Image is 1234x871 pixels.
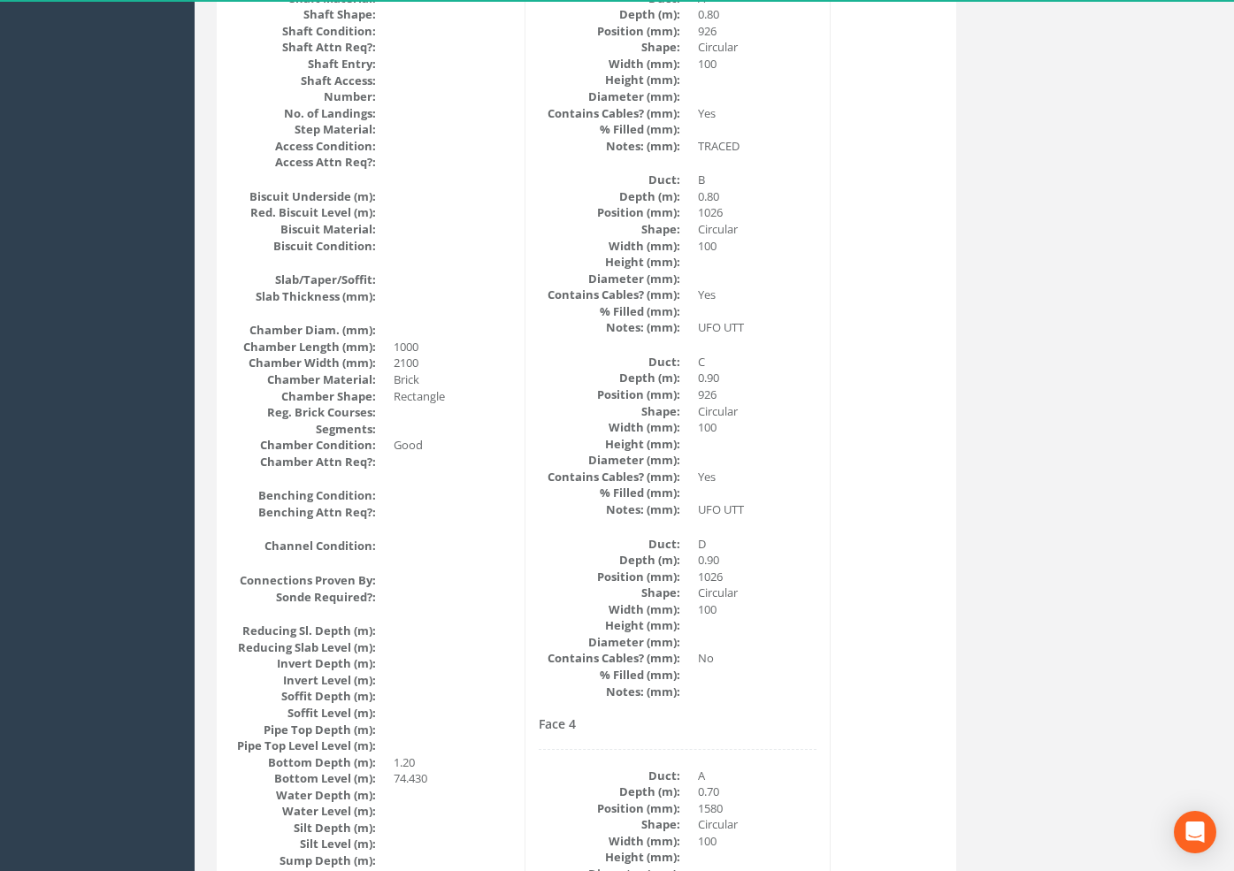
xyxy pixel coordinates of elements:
[539,717,816,730] h4: Face 4
[1174,811,1216,853] div: Open Intercom Messenger
[234,355,376,371] dt: Chamber Width (mm):
[234,88,376,105] dt: Number:
[698,354,816,371] dd: C
[698,816,816,833] dd: Circular
[394,339,511,355] dd: 1000
[234,487,376,504] dt: Benching Condition:
[234,322,376,339] dt: Chamber Diam. (mm):
[394,388,511,405] dd: Rectangle
[698,238,816,255] dd: 100
[539,72,680,88] dt: Height (mm):
[234,39,376,56] dt: Shaft Attn Req?:
[394,355,511,371] dd: 2100
[234,404,376,421] dt: Reg. Brick Courses:
[234,238,376,255] dt: Biscuit Condition:
[539,303,680,320] dt: % Filled (mm):
[539,172,680,188] dt: Duct:
[539,684,680,700] dt: Notes: (mm):
[539,287,680,303] dt: Contains Cables? (mm):
[539,188,680,205] dt: Depth (m):
[698,23,816,40] dd: 926
[234,73,376,89] dt: Shaft Access:
[234,188,376,205] dt: Biscuit Underside (m):
[539,23,680,40] dt: Position (mm):
[234,688,376,705] dt: Soffit Depth (m):
[698,172,816,188] dd: B
[698,768,816,784] dd: A
[539,501,680,518] dt: Notes: (mm):
[698,536,816,553] dd: D
[539,254,680,271] dt: Height (mm):
[234,705,376,722] dt: Soffit Level (m):
[234,204,376,221] dt: Red. Biscuit Level (m):
[539,816,680,833] dt: Shape:
[539,469,680,485] dt: Contains Cables? (mm):
[698,287,816,303] dd: Yes
[698,403,816,420] dd: Circular
[394,770,511,787] dd: 74.430
[698,56,816,73] dd: 100
[698,552,816,569] dd: 0.90
[698,39,816,56] dd: Circular
[539,121,680,138] dt: % Filled (mm):
[234,437,376,454] dt: Chamber Condition:
[539,601,680,618] dt: Width (mm):
[698,650,816,667] dd: No
[698,188,816,205] dd: 0.80
[698,221,816,238] dd: Circular
[234,6,376,23] dt: Shaft Shape:
[234,623,376,639] dt: Reducing Sl. Depth (m):
[698,6,816,23] dd: 0.80
[539,386,680,403] dt: Position (mm):
[539,768,680,784] dt: Duct:
[234,454,376,470] dt: Chamber Attn Req?:
[698,783,816,800] dd: 0.70
[234,339,376,355] dt: Chamber Length (mm):
[234,288,376,305] dt: Slab Thickness (mm):
[234,121,376,138] dt: Step Material:
[539,56,680,73] dt: Width (mm):
[234,221,376,238] dt: Biscuit Material:
[539,271,680,287] dt: Diameter (mm):
[234,56,376,73] dt: Shaft Entry:
[234,138,376,155] dt: Access Condition:
[539,833,680,850] dt: Width (mm):
[394,437,511,454] dd: Good
[539,667,680,684] dt: % Filled (mm):
[234,672,376,689] dt: Invert Level (m):
[234,836,376,852] dt: Silt Level (m):
[234,722,376,738] dt: Pipe Top Depth (m):
[234,770,376,787] dt: Bottom Level (m):
[539,354,680,371] dt: Duct:
[698,138,816,155] dd: TRACED
[234,639,376,656] dt: Reducing Slab Level (m):
[539,403,680,420] dt: Shape:
[539,105,680,122] dt: Contains Cables? (mm):
[539,634,680,651] dt: Diameter (mm):
[234,787,376,804] dt: Water Depth (m):
[698,601,816,618] dd: 100
[234,589,376,606] dt: Sonde Required?:
[698,501,816,518] dd: UFO UTT
[234,504,376,521] dt: Benching Attn Req?:
[234,105,376,122] dt: No. of Landings:
[698,370,816,386] dd: 0.90
[234,23,376,40] dt: Shaft Condition:
[394,754,511,771] dd: 1.20
[234,538,376,554] dt: Channel Condition:
[698,419,816,436] dd: 100
[539,204,680,221] dt: Position (mm):
[539,783,680,800] dt: Depth (m):
[234,421,376,438] dt: Segments:
[539,617,680,634] dt: Height (mm):
[234,754,376,771] dt: Bottom Depth (m):
[539,584,680,601] dt: Shape:
[234,820,376,837] dt: Silt Depth (m):
[539,319,680,336] dt: Notes: (mm):
[539,39,680,56] dt: Shape:
[539,536,680,553] dt: Duct:
[698,569,816,585] dd: 1026
[539,138,680,155] dt: Notes: (mm):
[698,319,816,336] dd: UFO UTT
[539,436,680,453] dt: Height (mm):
